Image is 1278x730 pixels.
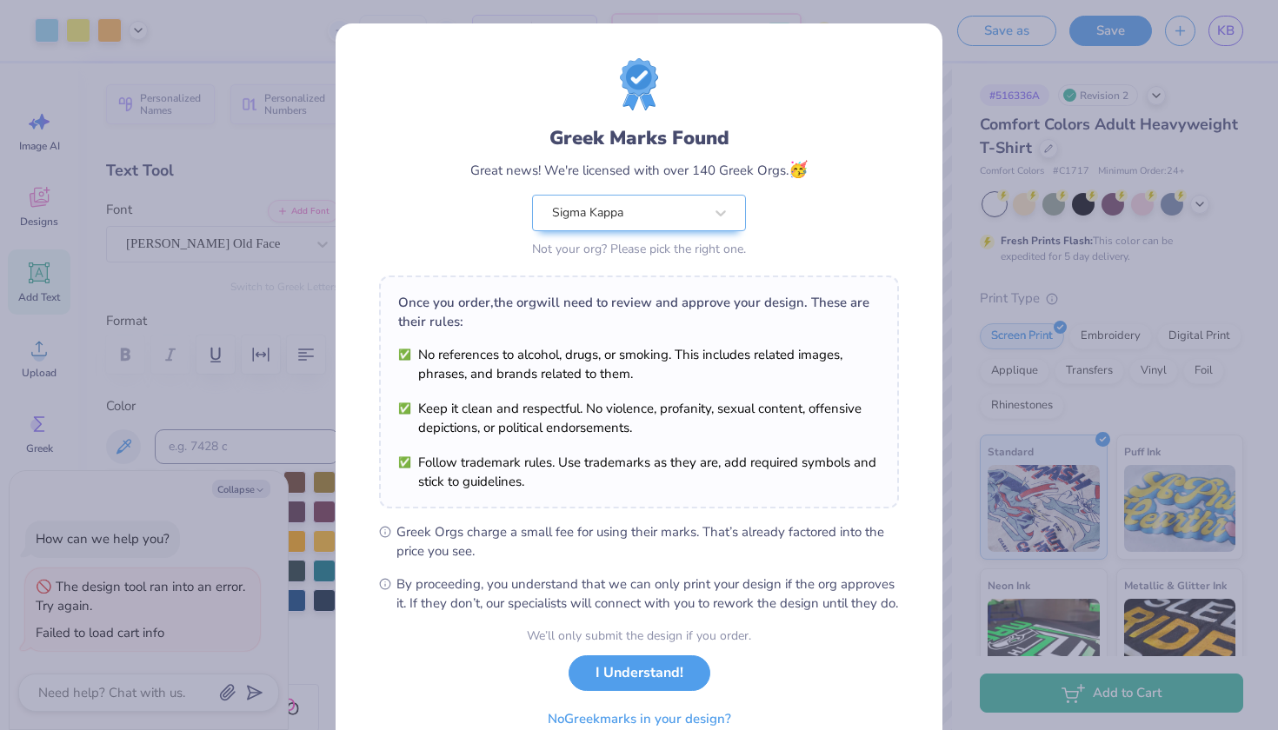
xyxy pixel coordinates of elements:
div: Not your org? Please pick the right one. [532,240,746,258]
span: Greek Orgs charge a small fee for using their marks. That’s already factored into the price you see. [396,522,899,561]
div: We’ll only submit the design if you order. [527,627,751,645]
img: License badge [620,58,658,110]
li: Keep it clean and respectful. No violence, profanity, sexual content, offensive depictions, or po... [398,399,880,437]
div: Once you order, the org will need to review and approve your design. These are their rules: [398,293,880,331]
span: 🥳 [789,159,808,180]
div: Greek Marks Found [549,124,729,152]
li: Follow trademark rules. Use trademarks as they are, add required symbols and stick to guidelines. [398,453,880,491]
li: No references to alcohol, drugs, or smoking. This includes related images, phrases, and brands re... [398,345,880,383]
button: I Understand! [569,655,710,691]
span: By proceeding, you understand that we can only print your design if the org approves it. If they ... [396,574,899,613]
div: Great news! We're licensed with over 140 Greek Orgs. [470,158,808,182]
